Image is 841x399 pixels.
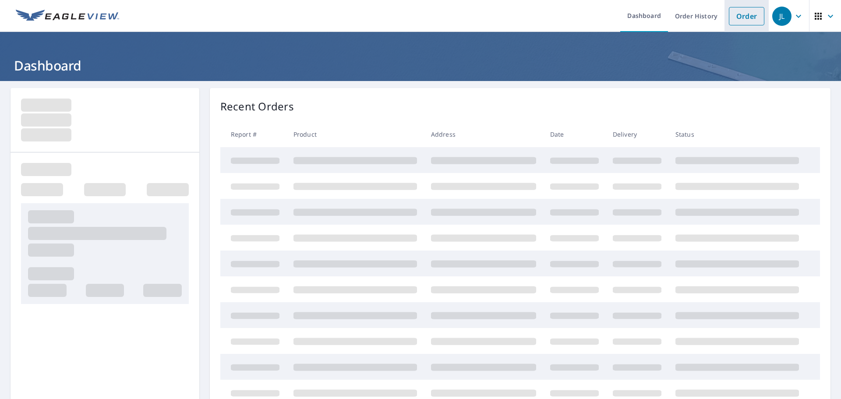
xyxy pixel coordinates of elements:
[729,7,764,25] a: Order
[11,56,830,74] h1: Dashboard
[424,121,543,147] th: Address
[220,121,286,147] th: Report #
[772,7,792,26] div: JL
[220,99,294,114] p: Recent Orders
[286,121,424,147] th: Product
[543,121,606,147] th: Date
[668,121,806,147] th: Status
[606,121,668,147] th: Delivery
[16,10,119,23] img: EV Logo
